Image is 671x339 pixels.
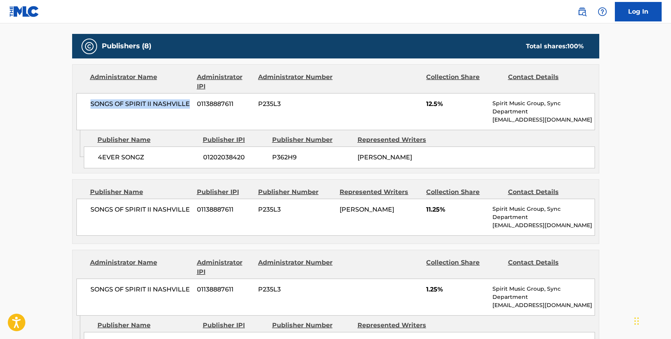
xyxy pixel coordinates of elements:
[340,187,420,197] div: Represented Writers
[577,7,587,16] img: search
[567,42,584,50] span: 100 %
[340,206,394,213] span: [PERSON_NAME]
[426,205,487,214] span: 11.25%
[272,135,352,145] div: Publisher Number
[90,187,191,197] div: Publisher Name
[90,285,191,294] span: SONGS OF SPIRIT II NASHVILLE
[258,285,334,294] span: P235L3
[272,153,352,162] span: P362H9
[426,258,502,277] div: Collection Share
[90,258,191,277] div: Administrator Name
[258,205,334,214] span: P235L3
[258,187,334,197] div: Publisher Number
[203,153,266,162] span: 01202038420
[258,72,334,91] div: Administrator Number
[426,187,502,197] div: Collection Share
[197,285,252,294] span: 01138887611
[98,153,197,162] span: 4EVER SONGZ
[426,72,502,91] div: Collection Share
[197,187,252,197] div: Publisher IPI
[258,99,334,109] span: P235L3
[426,99,487,109] span: 12.5%
[492,221,594,230] p: [EMAIL_ADDRESS][DOMAIN_NAME]
[492,205,594,221] p: Spirit Music Group, Sync Department
[358,321,437,330] div: Represented Writers
[358,154,412,161] span: [PERSON_NAME]
[197,205,252,214] span: 01138887611
[258,258,334,277] div: Administrator Number
[492,116,594,124] p: [EMAIL_ADDRESS][DOMAIN_NAME]
[90,72,191,91] div: Administrator Name
[90,205,191,214] span: SONGS OF SPIRIT II NASHVILLE
[492,99,594,116] p: Spirit Music Group, Sync Department
[615,2,662,21] a: Log In
[203,135,266,145] div: Publisher IPI
[272,321,352,330] div: Publisher Number
[426,285,487,294] span: 1.25%
[595,4,610,19] div: Help
[508,187,584,197] div: Contact Details
[197,99,252,109] span: 01138887611
[203,321,266,330] div: Publisher IPI
[85,42,94,51] img: Publishers
[90,99,191,109] span: SONGS OF SPIRIT II NASHVILLE
[358,135,437,145] div: Represented Writers
[492,301,594,309] p: [EMAIL_ADDRESS][DOMAIN_NAME]
[508,258,584,277] div: Contact Details
[197,72,252,91] div: Administrator IPI
[197,258,252,277] div: Administrator IPI
[492,285,594,301] p: Spirit Music Group, Sync Department
[9,6,39,17] img: MLC Logo
[634,309,639,333] div: Drag
[102,42,151,51] h5: Publishers (8)
[526,42,584,51] div: Total shares:
[97,135,197,145] div: Publisher Name
[97,321,197,330] div: Publisher Name
[574,4,590,19] a: Public Search
[598,7,607,16] img: help
[508,72,584,91] div: Contact Details
[632,302,671,339] iframe: Chat Widget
